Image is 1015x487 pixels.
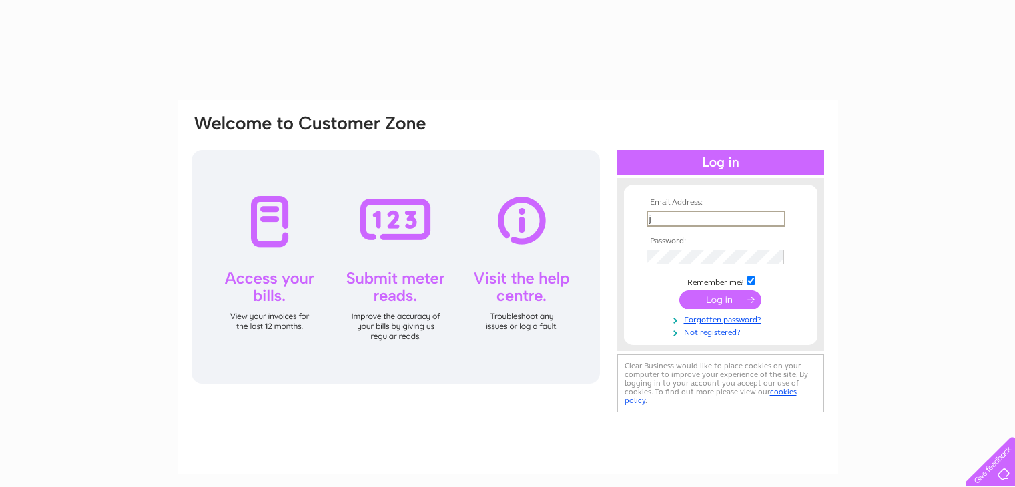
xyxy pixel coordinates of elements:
a: Forgotten password? [647,312,798,325]
th: Password: [643,237,798,246]
th: Email Address: [643,198,798,207]
input: Submit [679,290,761,309]
td: Remember me? [643,274,798,288]
div: Clear Business would like to place cookies on your computer to improve your experience of the sit... [617,354,824,412]
a: Not registered? [647,325,798,338]
a: cookies policy [625,387,797,405]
